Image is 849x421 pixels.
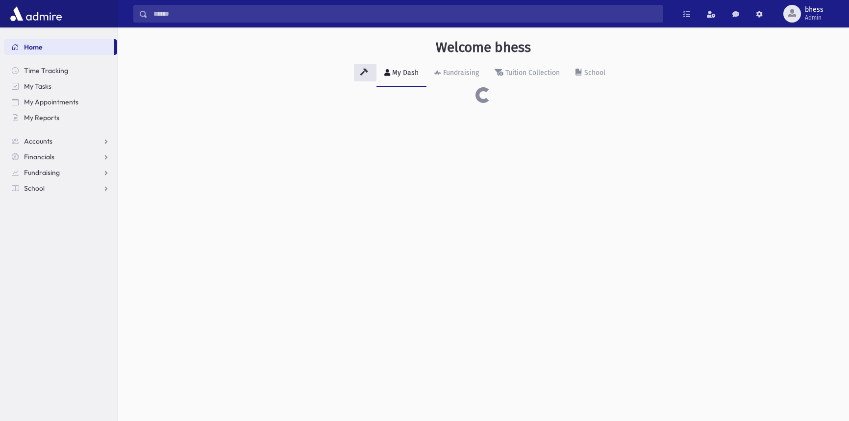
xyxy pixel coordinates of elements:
input: Search [148,5,663,23]
span: My Tasks [24,82,51,91]
a: School [568,60,613,87]
a: Fundraising [4,165,117,180]
a: Accounts [4,133,117,149]
span: Accounts [24,137,52,146]
div: School [582,69,605,77]
a: Financials [4,149,117,165]
span: My Reports [24,113,59,122]
span: Financials [24,152,54,161]
a: Home [4,39,114,55]
span: My Appointments [24,98,78,106]
span: Fundraising [24,168,60,177]
a: My Appointments [4,94,117,110]
a: My Reports [4,110,117,125]
div: Fundraising [441,69,479,77]
a: My Dash [376,60,426,87]
span: Admin [805,14,824,22]
a: Fundraising [426,60,487,87]
span: Time Tracking [24,66,68,75]
img: AdmirePro [8,4,64,24]
span: bhess [805,6,824,14]
a: Tuition Collection [487,60,568,87]
div: Tuition Collection [503,69,560,77]
span: Home [24,43,43,51]
a: Time Tracking [4,63,117,78]
a: My Tasks [4,78,117,94]
h3: Welcome bhess [436,39,531,56]
div: My Dash [390,69,419,77]
span: School [24,184,45,193]
a: School [4,180,117,196]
